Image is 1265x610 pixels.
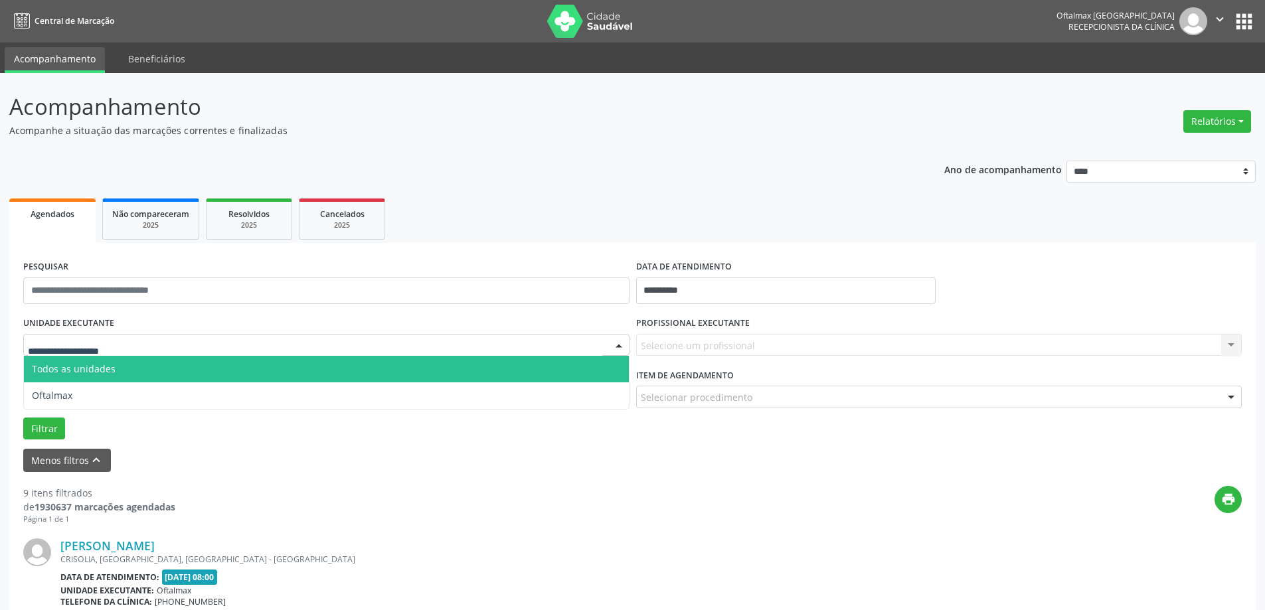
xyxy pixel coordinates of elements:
[112,208,189,220] span: Não compareceram
[1179,7,1207,35] img: img
[5,47,105,73] a: Acompanhamento
[35,15,114,27] span: Central de Marcação
[155,596,226,607] span: [PHONE_NUMBER]
[60,585,154,596] b: Unidade executante:
[1183,110,1251,133] button: Relatórios
[320,208,365,220] span: Cancelados
[119,47,195,70] a: Beneficiários
[228,208,270,220] span: Resolvidos
[23,514,175,525] div: Página 1 de 1
[1232,10,1256,33] button: apps
[944,161,1062,177] p: Ano de acompanhamento
[309,220,375,230] div: 2025
[89,453,104,467] i: keyboard_arrow_up
[636,365,734,386] label: Item de agendamento
[1068,21,1175,33] span: Recepcionista da clínica
[32,389,72,402] span: Oftalmax
[32,362,116,375] span: Todos as unidades
[9,123,882,137] p: Acompanhe a situação das marcações correntes e finalizadas
[60,554,1043,565] div: CRISOLIA, [GEOGRAPHIC_DATA], [GEOGRAPHIC_DATA] - [GEOGRAPHIC_DATA]
[23,313,114,334] label: UNIDADE EXECUTANTE
[1215,486,1242,513] button: print
[1056,10,1175,21] div: Oftalmax [GEOGRAPHIC_DATA]
[23,449,111,472] button: Menos filtroskeyboard_arrow_up
[60,572,159,583] b: Data de atendimento:
[162,570,218,585] span: [DATE] 08:00
[31,208,74,220] span: Agendados
[636,257,732,277] label: DATA DE ATENDIMENTO
[23,257,68,277] label: PESQUISAR
[641,390,752,404] span: Selecionar procedimento
[60,538,155,553] a: [PERSON_NAME]
[23,418,65,440] button: Filtrar
[35,500,175,513] strong: 1930637 marcações agendadas
[60,596,152,607] b: Telefone da clínica:
[636,313,750,334] label: PROFISSIONAL EXECUTANTE
[1213,12,1227,27] i: 
[23,500,175,514] div: de
[112,220,189,230] div: 2025
[1207,7,1232,35] button: 
[1221,492,1236,506] i: print
[9,10,114,32] a: Central de Marcação
[23,538,51,566] img: img
[23,486,175,500] div: 9 itens filtrados
[157,585,191,596] span: Oftalmax
[216,220,282,230] div: 2025
[9,90,882,123] p: Acompanhamento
